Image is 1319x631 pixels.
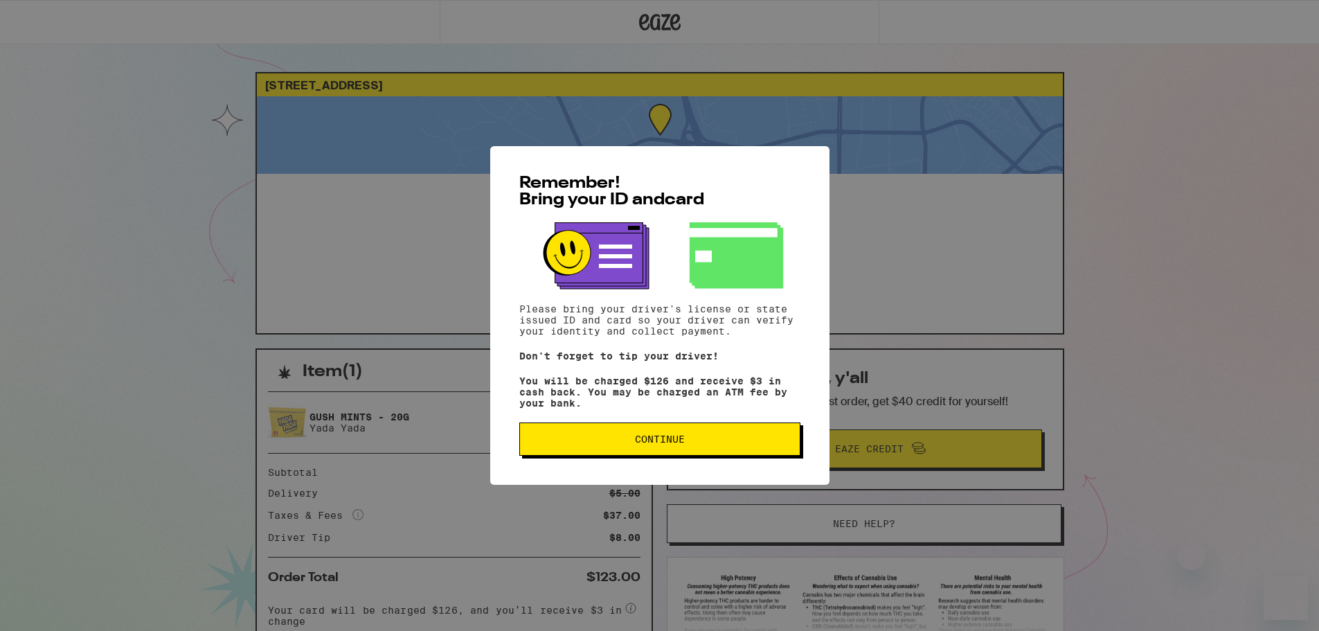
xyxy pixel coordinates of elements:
[1178,542,1205,570] iframe: Close message
[519,423,800,456] button: Continue
[519,175,704,208] span: Remember! Bring your ID and card
[519,350,800,362] p: Don't forget to tip your driver!
[519,375,800,409] p: You will be charged $126 and receive $3 in cash back. You may be charged an ATM fee by your bank.
[519,303,800,337] p: Please bring your driver's license or state issued ID and card so your driver can verify your ide...
[1264,576,1308,620] iframe: Button to launch messaging window
[635,434,685,444] span: Continue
